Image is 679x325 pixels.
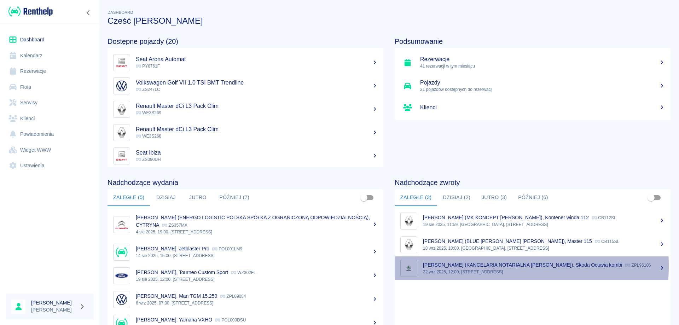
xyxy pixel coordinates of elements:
[6,111,94,127] a: Klienci
[6,63,94,79] a: Rezerwacje
[512,189,554,206] button: Później (6)
[108,121,383,144] a: ImageRenault Master dCi L3 Pack Clim WE3S268
[136,110,161,115] span: WE3S269
[108,288,383,311] a: Image[PERSON_NAME], Man TGM 15.250 ZPL090846 wrz 2025, 07:00, [STREET_ADDRESS]
[136,157,161,162] span: ZS090UH
[136,269,228,275] p: [PERSON_NAME], Tourneo Custom Sport
[6,158,94,174] a: Ustawienia
[108,74,383,98] a: ImageVolkswagen Golf VII 1.0 TSI BMT Trendline ZS247LC
[108,37,383,46] h4: Dostępne pojazdy (20)
[423,238,592,244] p: [PERSON_NAME] (BLUE [PERSON_NAME] [PERSON_NAME]), Master 115
[162,223,187,228] p: ZS357MX
[108,144,383,168] a: ImageSeat Ibiza ZS090UH
[115,126,128,139] img: Image
[395,51,671,74] a: Rezerwacje41 rezerwacji w tym miesiącu
[595,239,619,244] p: CB115SL
[420,86,665,93] p: 21 pojazdów dostępnych do rezerwacji
[108,264,383,288] a: Image[PERSON_NAME], Tourneo Custom Sport WZ302FL19 sie 2025, 12:00, [STREET_ADDRESS]
[115,56,128,69] img: Image
[395,209,671,233] a: Image[PERSON_NAME] (MK KONCEPT [PERSON_NAME]), Kontener winda 112 CB112SL19 sie 2025, 11:59, [GEO...
[625,263,651,268] p: ZPL96106
[220,294,246,299] p: ZPL09084
[420,104,665,111] h5: Klienci
[136,126,378,133] h5: Renault Master dCi L3 Pack Clim
[136,246,209,251] p: [PERSON_NAME], Jetblaster Pro
[182,189,214,206] button: Jutro
[592,215,616,220] p: CB112SL
[136,56,378,63] h5: Seat Arona Automat
[108,51,383,74] a: ImageSeat Arona Automat PY8761F
[423,262,622,268] p: [PERSON_NAME] (KANCELARIA NOTARIALNA [PERSON_NAME]), Skoda Octavia kombi
[420,79,665,86] h5: Pojazdy
[136,300,378,306] p: 6 wrz 2025, 07:00, [STREET_ADDRESS]
[108,209,383,240] a: Image[PERSON_NAME] (ENERGO LOGISTIC POLSKA SPÓŁKA Z OGRANICZONĄ ODPOWIEDZIALNOŚCIĄ), CYTRYNA ZS35...
[115,103,128,116] img: Image
[108,189,150,206] button: Zaległe (5)
[31,299,76,306] h6: [PERSON_NAME]
[115,269,128,283] img: Image
[115,293,128,306] img: Image
[136,87,160,92] span: ZS247LC
[423,245,665,251] p: 18 wrz 2025, 10:00, [GEOGRAPHIC_DATA], [STREET_ADDRESS]
[395,98,671,117] a: Klienci
[395,37,671,46] h4: Podsumowanie
[115,245,128,259] img: Image
[108,16,671,26] h3: Cześć [PERSON_NAME]
[6,48,94,64] a: Kalendarz
[136,134,161,139] span: WE3S268
[31,306,76,314] p: [PERSON_NAME]
[6,126,94,142] a: Powiadomienia
[6,6,53,17] a: Renthelp logo
[423,215,589,220] p: [PERSON_NAME] (MK KONCEPT [PERSON_NAME]), Kontener winda 112
[6,142,94,158] a: Widget WWW
[215,318,246,323] p: POL000DSU
[136,276,378,283] p: 19 sie 2025, 12:00, [STREET_ADDRESS]
[115,149,128,163] img: Image
[108,10,133,14] span: Dashboard
[136,317,212,323] p: [PERSON_NAME], Yamaha VXHO
[6,79,94,95] a: Flota
[8,6,53,17] img: Renthelp logo
[437,189,476,206] button: Dzisiaj (2)
[212,246,242,251] p: POL001LM9
[108,98,383,121] a: ImageRenault Master dCi L3 Pack Clim WE3S269
[136,229,378,235] p: 4 sie 2025, 19:00, [STREET_ADDRESS]
[136,103,378,110] h5: Renault Master dCi L3 Pack Clim
[115,79,128,93] img: Image
[395,189,437,206] button: Zaległe (3)
[402,214,416,228] img: Image
[644,191,658,204] span: Pokaż przypisane tylko do mnie
[476,189,512,206] button: Jutro (3)
[395,178,671,187] h4: Nadchodzące zwroty
[115,218,128,231] img: Image
[423,269,665,275] p: 22 wrz 2025, 12:00, [STREET_ADDRESS]
[402,262,416,275] img: Image
[150,189,182,206] button: Dzisiaj
[231,270,256,275] p: WZ302FL
[136,215,370,228] p: [PERSON_NAME] (ENERGO LOGISTIC POLSKA SPÓŁKA Z OGRANICZONĄ ODPOWIEDZIALNOŚCIĄ), CYTRYNA
[136,149,378,156] h5: Seat Ibiza
[420,56,665,63] h5: Rezerwacje
[136,253,378,259] p: 14 sie 2025, 15:00, [STREET_ADDRESS]
[402,238,416,251] img: Image
[420,63,665,69] p: 41 rezerwacji w tym miesiącu
[214,189,255,206] button: Później (7)
[423,221,665,228] p: 19 sie 2025, 11:59, [GEOGRAPHIC_DATA], [STREET_ADDRESS]
[357,191,371,204] span: Pokaż przypisane tylko do mnie
[395,233,671,256] a: Image[PERSON_NAME] (BLUE [PERSON_NAME] [PERSON_NAME]), Master 115 CB115SL18 wrz 2025, 10:00, [GEO...
[395,256,671,280] a: Image[PERSON_NAME] (KANCELARIA NOTARIALNA [PERSON_NAME]), Skoda Octavia kombi ZPL9610622 wrz 2025...
[136,79,378,86] h5: Volkswagen Golf VII 1.0 TSI BMT Trendline
[108,240,383,264] a: Image[PERSON_NAME], Jetblaster Pro POL001LM914 sie 2025, 15:00, [STREET_ADDRESS]
[136,64,160,69] span: PY8761F
[6,95,94,111] a: Serwisy
[395,74,671,98] a: Pojazdy21 pojazdów dostępnych do rezerwacji
[83,8,94,17] button: Zwiń nawigację
[136,293,217,299] p: [PERSON_NAME], Man TGM 15.250
[6,32,94,48] a: Dashboard
[108,178,383,187] h4: Nadchodzące wydania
